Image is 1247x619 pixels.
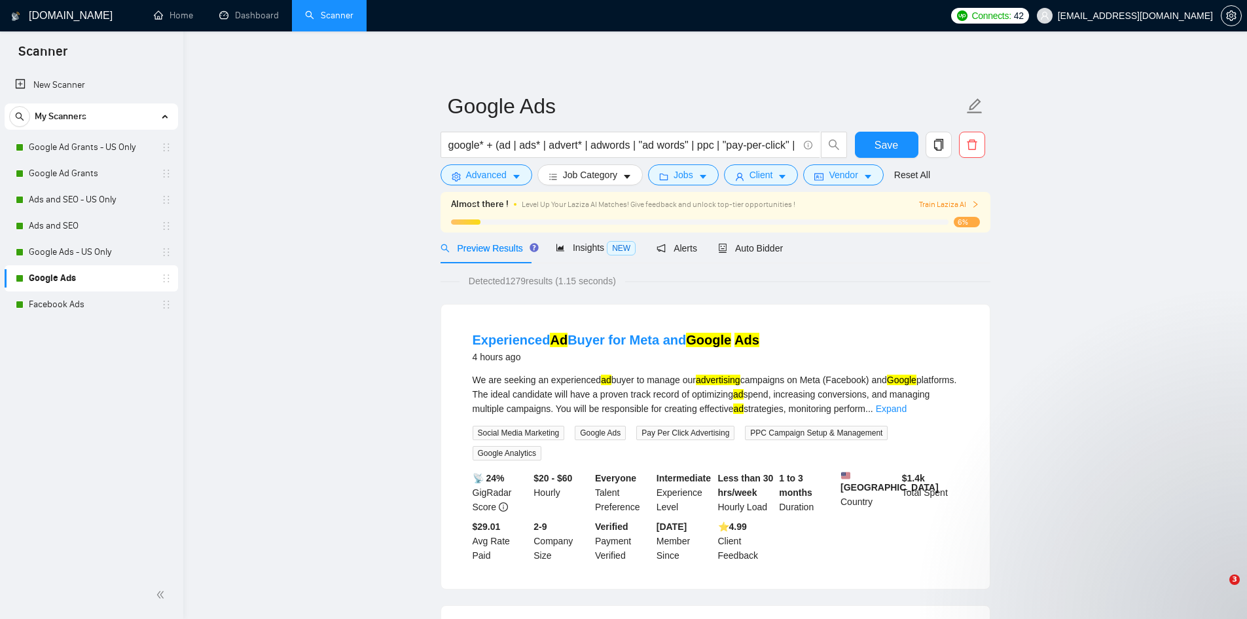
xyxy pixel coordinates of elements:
span: My Scanners [35,103,86,130]
span: Pay Per Click Advertising [636,426,734,440]
span: search [10,112,29,121]
div: Total Spent [899,471,961,514]
span: bars [549,172,558,181]
div: GigRadar Score [470,471,532,514]
span: double-left [156,588,169,601]
mark: ad [733,389,744,400]
span: Advanced [466,168,507,182]
span: caret-down [623,172,632,181]
b: $29.01 [473,521,501,532]
span: user [1040,11,1049,20]
mark: ad [601,375,611,385]
span: Connects: [971,9,1011,23]
a: Reset All [894,168,930,182]
span: setting [452,172,461,181]
b: Everyone [595,473,636,483]
b: [GEOGRAPHIC_DATA] [840,471,939,493]
span: ... [865,403,873,414]
span: 6% [954,217,980,227]
span: Auto Bidder [718,243,783,253]
button: userClientcaret-down [724,164,799,185]
b: $20 - $60 [533,473,572,483]
span: robot [718,244,727,253]
div: Company Size [531,519,592,563]
mark: advertising [696,375,740,385]
span: Detected 1279 results (1.15 seconds) [460,274,625,288]
span: user [735,172,744,181]
button: Save [855,132,918,158]
span: info-circle [804,141,812,149]
a: searchScanner [305,10,353,21]
div: Member Since [654,519,715,563]
iframe: Intercom live chat [1202,574,1234,606]
b: Intermediate [657,473,711,483]
button: search [821,132,847,158]
a: homeHome [154,10,193,21]
mark: Ad [550,333,568,347]
button: idcardVendorcaret-down [803,164,883,185]
span: Preview Results [441,243,535,253]
img: logo [11,6,20,27]
span: Jobs [674,168,693,182]
button: search [9,106,30,127]
b: 1 to 3 months [779,473,812,498]
span: Level Up Your Laziza AI Matches! Give feedback and unlock top-tier opportunities ! [522,200,795,209]
b: [DATE] [657,521,687,532]
div: 4 hours ago [473,349,759,365]
div: Duration [776,471,838,514]
li: My Scanners [5,103,178,318]
input: Scanner name... [448,90,964,122]
span: holder [161,273,172,284]
button: settingAdvancedcaret-down [441,164,532,185]
span: idcard [814,172,823,181]
span: Google Ads [575,426,626,440]
span: holder [161,247,172,257]
a: ExperiencedAdBuyer for Meta andGoogle Ads [473,333,759,347]
span: info-circle [499,502,508,512]
span: Vendor [829,168,858,182]
span: Client [750,168,773,182]
div: Tooltip anchor [528,242,540,253]
input: Search Freelance Jobs... [448,137,798,153]
a: Google Ad Grants - US Only [29,134,153,160]
span: holder [161,195,172,205]
div: Experience Level [654,471,715,514]
span: Save [875,137,898,153]
span: Job Category [563,168,617,182]
span: folder [659,172,668,181]
span: search [822,139,846,151]
mark: ad [733,403,744,414]
div: Client Feedback [715,519,777,563]
span: caret-down [512,172,521,181]
div: Hourly Load [715,471,777,514]
mark: Google [887,375,916,385]
button: copy [926,132,952,158]
span: Almost there ! [451,197,509,212]
div: Talent Preference [592,471,654,514]
span: holder [161,221,172,231]
button: folderJobscaret-down [648,164,719,185]
img: 🇺🇸 [841,471,850,480]
b: 📡 24% [473,473,505,483]
button: Train Laziza AI [919,198,979,211]
span: Alerts [657,243,697,253]
span: holder [161,142,172,153]
div: Avg Rate Paid [470,519,532,563]
button: setting [1221,5,1242,26]
a: setting [1221,10,1242,21]
b: Verified [595,521,628,532]
a: Expand [876,403,907,414]
b: Less than 30 hrs/week [718,473,774,498]
div: Payment Verified [592,519,654,563]
a: Ads and SEO - US Only [29,187,153,213]
span: area-chart [556,243,565,252]
a: Google Ads [29,265,153,291]
a: Google Ads - US Only [29,239,153,265]
span: PPC Campaign Setup & Management [745,426,888,440]
span: NEW [607,241,636,255]
span: copy [926,139,951,151]
span: delete [960,139,985,151]
span: search [441,244,450,253]
mark: Google [686,333,731,347]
